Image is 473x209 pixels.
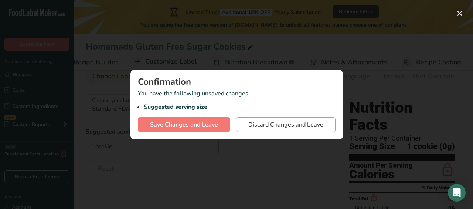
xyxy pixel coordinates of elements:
[144,102,336,111] li: Suggested serving size
[138,117,230,132] button: Save Changes and Leave
[138,77,336,86] div: Confirmation
[448,184,466,202] div: Open Intercom Messenger
[138,89,336,111] p: You have the following unsaved changes
[150,120,218,129] span: Save Changes and Leave
[236,117,336,132] button: Discard Changes and Leave
[248,120,323,129] span: Discard Changes and Leave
